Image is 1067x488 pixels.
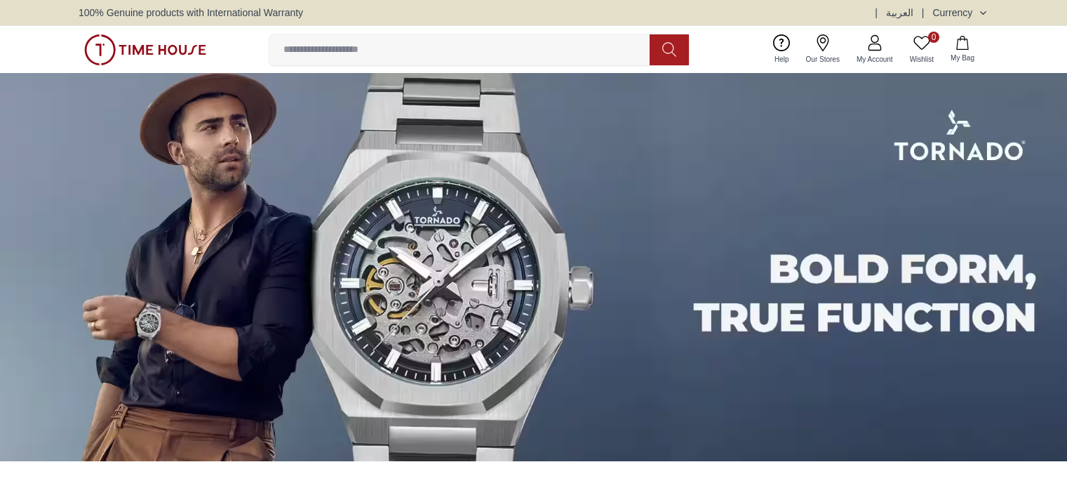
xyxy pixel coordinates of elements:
[875,6,878,20] span: |
[901,32,942,67] a: 0Wishlist
[904,54,939,65] span: Wishlist
[942,33,983,66] button: My Bag
[932,6,978,20] div: Currency
[766,32,798,67] a: Help
[886,6,913,20] button: العربية
[922,6,925,20] span: |
[798,32,848,67] a: Our Stores
[928,32,939,43] span: 0
[800,54,845,65] span: Our Stores
[79,6,303,20] span: 100% Genuine products with International Warranty
[851,54,899,65] span: My Account
[945,53,980,63] span: My Bag
[769,54,795,65] span: Help
[84,34,206,65] img: ...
